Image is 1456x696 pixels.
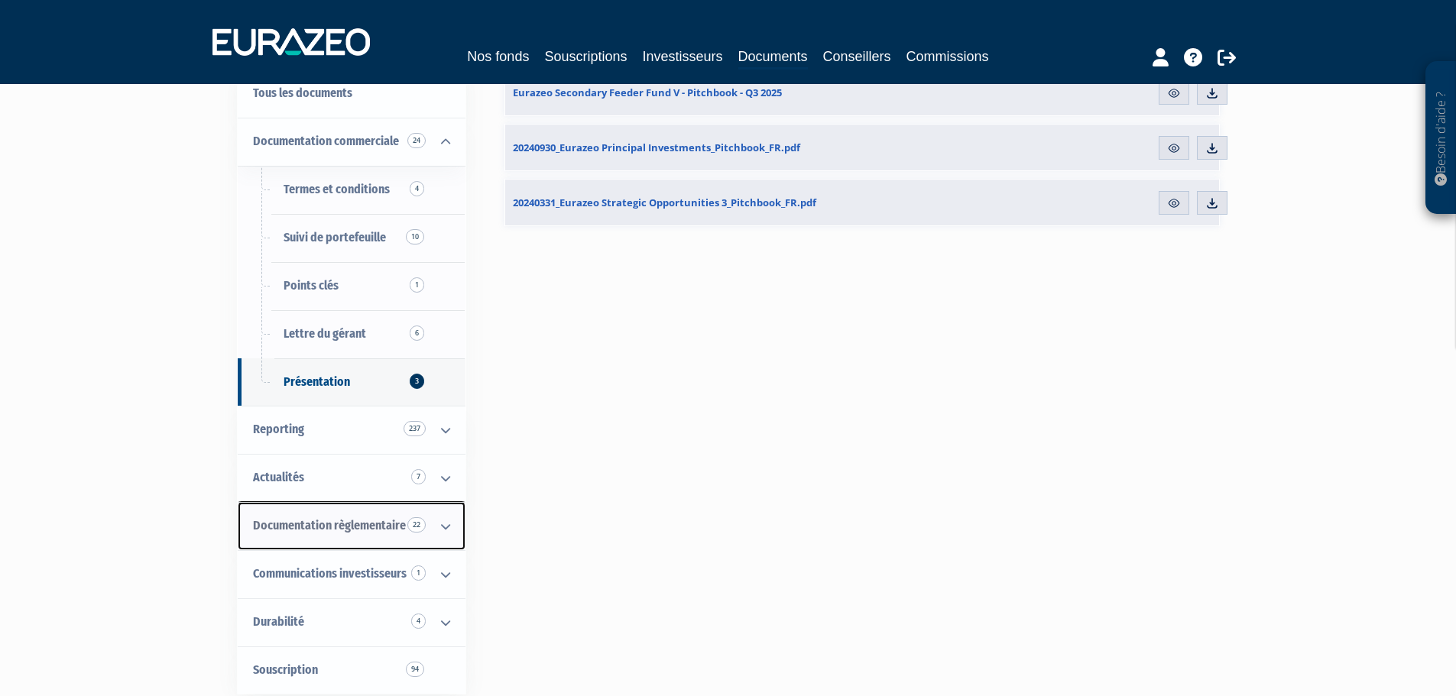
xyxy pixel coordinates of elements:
[410,181,424,196] span: 4
[410,374,424,389] span: 3
[513,141,800,154] span: 20240930_Eurazeo Principal Investments_Pitchbook_FR.pdf
[1167,141,1181,155] img: eye.svg
[1432,70,1450,207] p: Besoin d'aide ?
[505,125,955,170] a: 20240930_Eurazeo Principal Investments_Pitchbook_FR.pdf
[238,70,465,118] a: Tous les documents
[411,565,426,581] span: 1
[284,374,350,389] span: Présentation
[253,662,318,677] span: Souscription
[1167,196,1181,210] img: eye.svg
[1167,86,1181,100] img: eye.svg
[642,46,722,67] a: Investisseurs
[238,310,465,358] a: Lettre du gérant6
[410,277,424,293] span: 1
[238,646,465,694] a: Souscription94
[253,614,304,629] span: Durabilité
[738,46,808,70] a: Documents
[544,46,627,67] a: Souscriptions
[253,470,304,484] span: Actualités
[410,325,424,341] span: 6
[238,262,465,310] a: Points clés1
[238,214,465,262] a: Suivi de portefeuille10
[284,326,366,341] span: Lettre du gérant
[238,118,465,166] a: Documentation commerciale 24
[253,518,406,533] span: Documentation règlementaire
[238,550,465,598] a: Communications investisseurs 1
[467,46,529,67] a: Nos fonds
[284,278,339,293] span: Points clés
[253,422,304,436] span: Reporting
[253,566,407,581] span: Communications investisseurs
[406,662,424,677] span: 94
[212,28,370,56] img: 1732889491-logotype_eurazeo_blanc_rvb.png
[407,517,426,533] span: 22
[253,134,399,148] span: Documentation commerciale
[1205,86,1219,100] img: download.svg
[238,454,465,502] a: Actualités 7
[505,180,955,225] a: 20240331_Eurazeo Strategic Opportunities 3_Pitchbook_FR.pdf
[513,196,816,209] span: 20240331_Eurazeo Strategic Opportunities 3_Pitchbook_FR.pdf
[238,502,465,550] a: Documentation règlementaire 22
[823,46,891,67] a: Conseillers
[238,406,465,454] a: Reporting 237
[238,166,465,214] a: Termes et conditions4
[411,613,426,629] span: 4
[407,133,426,148] span: 24
[906,46,989,67] a: Commissions
[505,70,955,115] a: Eurazeo Secondary Feeder Fund V - Pitchbook - Q3 2025
[238,358,465,406] a: Présentation3
[284,230,386,244] span: Suivi de portefeuille
[404,421,426,436] span: 237
[284,182,390,196] span: Termes et conditions
[238,598,465,646] a: Durabilité 4
[406,229,424,244] span: 10
[1205,141,1219,155] img: download.svg
[1205,196,1219,210] img: download.svg
[513,86,782,99] span: Eurazeo Secondary Feeder Fund V - Pitchbook - Q3 2025
[411,469,426,484] span: 7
